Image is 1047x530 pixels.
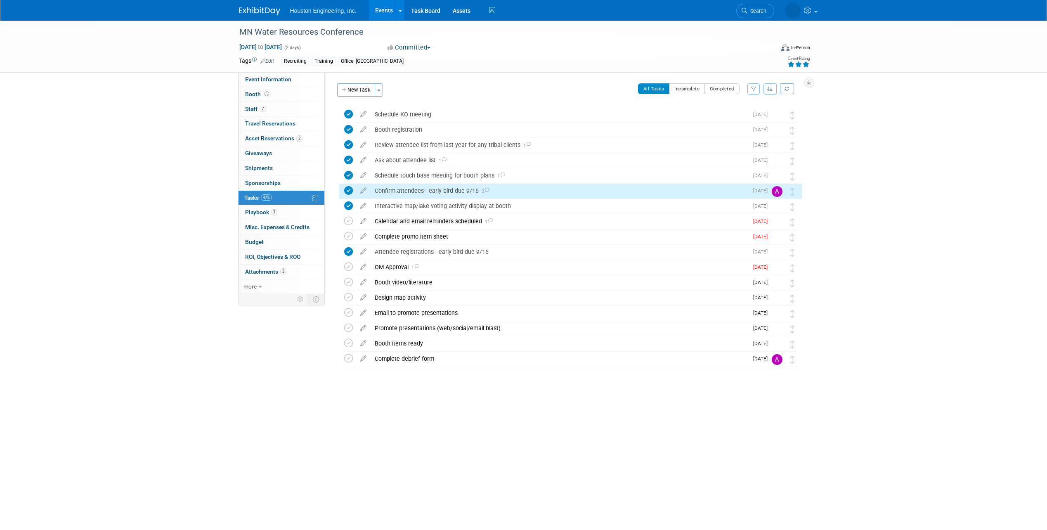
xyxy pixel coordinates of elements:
i: Move task [790,325,794,333]
div: Event Format [726,43,811,55]
span: [DATE] [753,218,772,224]
span: more [243,283,257,290]
span: [DATE] [753,173,772,178]
span: [DATE] [753,249,772,255]
a: edit [356,156,371,164]
div: OM Approval [371,260,748,274]
div: Review attendee list from last year for any tribal clients [371,138,748,152]
span: 7 [271,209,277,215]
img: ExhibitDay [239,7,280,15]
div: Schedule KO meeting [371,107,748,121]
td: Tags [239,57,274,66]
i: Move task [790,279,794,287]
span: (2 days) [284,45,301,50]
div: Design map activity [371,291,748,305]
span: [DATE] [753,279,772,285]
a: edit [356,355,371,362]
a: Sponsorships [239,176,324,190]
div: Booth video/literature [371,275,748,289]
img: Format-Inperson.png [781,44,789,51]
span: [DATE] [753,157,772,163]
i: Move task [790,341,794,348]
div: Complete promo item sheet [371,230,748,244]
img: Heidi Joarnt [772,110,784,139]
i: Move task [790,218,794,226]
a: Booth [239,87,324,102]
span: Asset Reservations [245,135,303,142]
span: Travel Reservations [245,120,295,127]
i: Move task [790,157,794,165]
div: Booth items ready [371,336,748,350]
img: Alex Schmidt [772,354,782,365]
div: MN Water Resources Conference [236,25,762,40]
div: Attendee registrations - early bird due 9/16 [371,245,748,259]
img: Alex Schmidt [772,186,782,197]
a: ROI, Objectives & ROO [239,250,324,264]
i: Move task [790,356,794,364]
span: 1 [482,219,493,225]
span: Budget [245,239,264,245]
i: Move task [790,188,794,196]
i: Move task [790,111,794,119]
a: edit [356,202,371,210]
span: 47% [261,194,272,201]
span: 1 [436,158,447,163]
button: Incomplete [669,83,705,94]
a: Playbook7 [239,205,324,220]
span: [DATE] [DATE] [239,43,282,51]
span: Booth not reserved yet [263,91,271,97]
i: Move task [790,142,794,150]
div: Confirm attendees - early bird due 9/16 [371,184,748,198]
img: Heidi Joarnt [772,156,784,185]
span: [DATE] [753,341,772,346]
span: [DATE] [753,295,772,300]
a: Attachments3 [239,265,324,279]
a: Tasks47% [239,191,324,205]
a: Misc. Expenses & Credits [239,220,324,234]
a: Edit [260,58,274,64]
a: edit [356,309,371,317]
a: Event Information [239,72,324,87]
span: Booth [245,91,271,97]
a: edit [356,187,371,194]
span: [DATE] [753,127,772,132]
span: Attachments [245,268,286,275]
a: edit [356,126,371,133]
div: Booth registration [371,123,748,137]
div: Recruiting [281,57,309,66]
span: [DATE] [753,356,772,362]
img: Heidi Joarnt [772,324,784,353]
i: Move task [790,173,794,180]
a: edit [356,248,371,256]
img: Courtney Grandbois [772,263,784,299]
img: Heidi Joarnt [772,140,784,170]
span: [DATE] [753,310,772,316]
span: [DATE] [753,203,772,209]
i: Move task [790,249,794,257]
div: Office: [GEOGRAPHIC_DATA] [338,57,406,66]
a: Asset Reservations2 [239,131,324,146]
img: Heidi Joarnt [772,171,784,200]
span: [DATE] [753,264,772,270]
i: Move task [790,127,794,135]
img: Courtney Grandbois [772,247,784,284]
a: edit [356,141,371,149]
span: 7 [260,106,266,112]
td: Personalize Event Tab Strip [293,294,308,305]
span: 1 [409,265,419,270]
button: New Task [337,83,375,97]
span: 1 [520,143,531,148]
span: [DATE] [753,142,772,148]
button: Completed [704,83,740,94]
a: Budget [239,235,324,249]
a: more [239,279,324,294]
i: Move task [790,295,794,303]
a: edit [356,218,371,225]
span: Staff [245,106,266,112]
img: Heidi Joarnt [761,5,801,14]
span: Houston Engineering, Inc. [290,7,357,14]
a: Giveaways [239,146,324,161]
a: Travel Reservations [239,116,324,131]
a: edit [356,111,371,118]
span: Playbook [245,209,277,215]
